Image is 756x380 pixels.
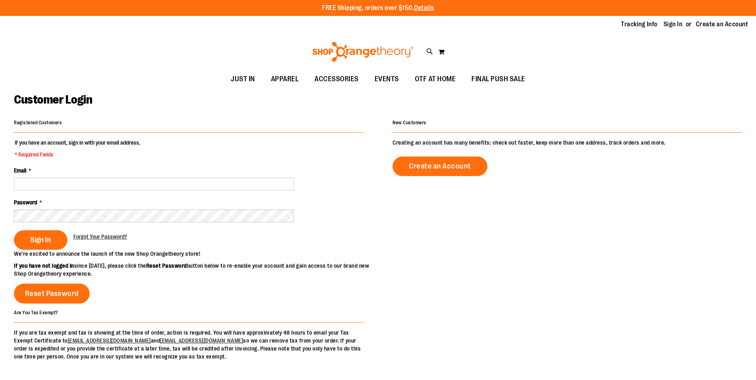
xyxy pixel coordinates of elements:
a: Forgot Your Password? [73,233,127,241]
a: Create an Account [696,20,748,29]
span: JUST IN [231,70,255,88]
button: Sign In [14,230,67,250]
p: We’re excited to announce the launch of the new Shop Orangetheory store! [14,250,378,258]
a: Reset Password [14,284,90,304]
strong: New Customers [393,120,426,125]
strong: If you have not logged in [14,262,74,269]
p: If you are tax exempt and tax is showing at the time of order, action is required. You will have ... [14,329,363,360]
a: Create an Account [393,157,487,176]
span: Email [14,167,26,174]
a: Tracking Info [621,20,658,29]
img: Shop Orangetheory [311,42,414,62]
a: [EMAIL_ADDRESS][DOMAIN_NAME] [68,337,151,344]
legend: If you have an account, sign in with your email address. [14,139,141,159]
span: EVENTS [375,70,399,88]
span: Forgot Your Password? [73,233,127,240]
span: Create an Account [409,162,471,170]
a: [EMAIL_ADDRESS][DOMAIN_NAME] [160,337,243,344]
strong: Reset Password [146,262,187,269]
span: OTF AT HOME [415,70,456,88]
span: Password [14,199,37,206]
span: ACCESSORIES [314,70,359,88]
span: FINAL PUSH SALE [471,70,525,88]
p: FREE Shipping, orders over $150. [322,4,434,13]
p: Creating an account has many benefits: check out faster, keep more than one address, track orders... [393,139,742,147]
span: Customer Login [14,93,92,106]
strong: Are You Tax Exempt? [14,309,58,315]
span: Sign In [30,235,51,244]
strong: Registered Customers [14,120,62,125]
a: Details [414,4,434,12]
span: APPAREL [271,70,299,88]
span: * Required Fields [15,151,140,159]
span: Reset Password [25,289,79,298]
a: Sign In [664,20,683,29]
p: since [DATE], please click the button below to re-enable your account and gain access to our bran... [14,262,378,278]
